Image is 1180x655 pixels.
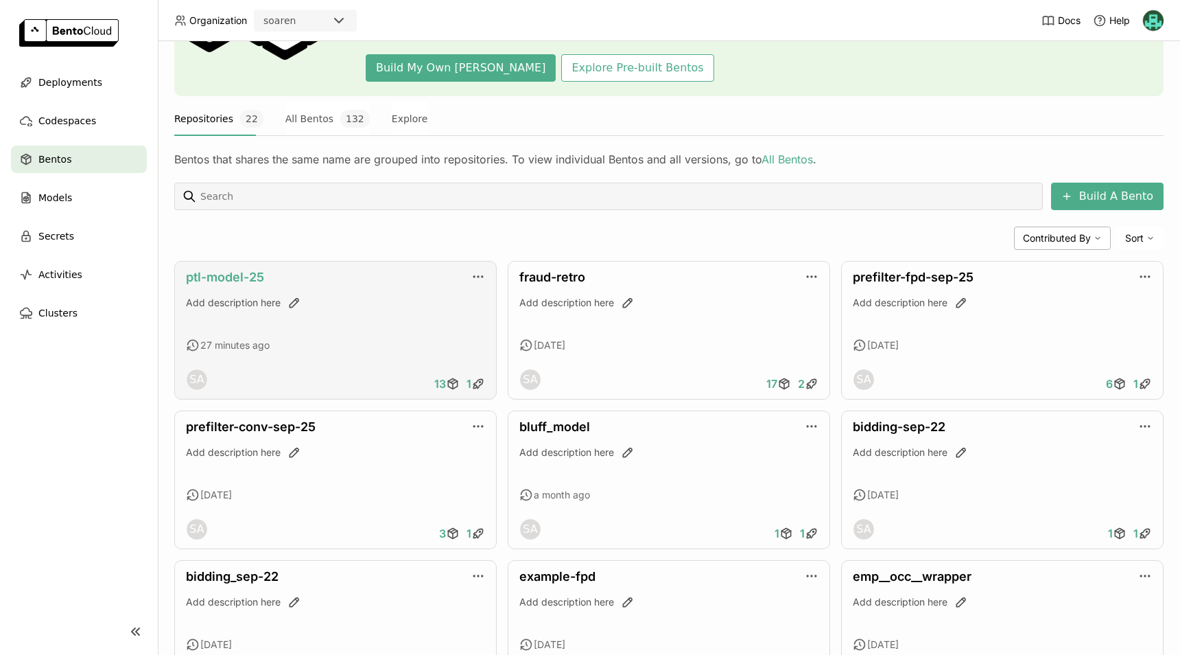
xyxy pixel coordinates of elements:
span: 17 [766,377,777,391]
a: 6 [1102,370,1130,398]
a: bluff_model [519,420,590,434]
div: Bentos that shares the same name are grouped into repositories. To view individual Bentos and all... [174,152,1164,166]
span: [DATE] [534,639,565,651]
span: Secrets [38,228,74,244]
div: SA [520,369,541,390]
a: ptl-model-25 [186,270,264,284]
div: Add description here [519,595,818,609]
a: Models [11,184,147,211]
span: Sort [1125,232,1144,244]
a: 2 [794,370,822,398]
span: 3 [439,527,446,540]
span: [DATE] [867,489,899,501]
div: Help [1093,14,1130,27]
span: 1 [467,527,471,540]
span: 2 [798,377,805,391]
span: Clusters [38,305,78,321]
div: Add description here [186,446,485,459]
span: 13 [434,377,446,391]
a: Bentos [11,146,147,173]
span: [DATE] [867,639,899,651]
span: 22 [240,110,263,128]
span: 27 minutes ago [200,339,270,352]
a: bidding_sep-22 [186,569,279,584]
a: 1 [463,370,488,398]
a: fraud-retro [519,270,585,284]
span: 132 [340,110,370,128]
div: Add description here [186,595,485,609]
a: Codespaces [11,107,147,135]
span: Help [1109,14,1130,27]
span: Contributed By [1023,232,1091,244]
a: 1 [1130,520,1155,547]
div: Add description here [853,296,1152,310]
span: 1 [800,527,805,540]
a: prefilter-fpd-sep-25 [853,270,973,284]
a: 1 [1130,370,1155,398]
span: 6 [1106,377,1113,391]
a: 1 [463,520,488,547]
input: Selected soaren. [297,14,298,28]
div: Service Account [186,369,208,391]
a: 1 [771,520,796,547]
div: SA [853,519,874,540]
div: Add description here [853,446,1152,459]
span: Organization [189,14,247,27]
a: example-fpd [519,569,595,584]
a: 1 [1105,520,1130,547]
a: Deployments [11,69,147,96]
span: Codespaces [38,113,96,129]
span: Deployments [38,74,102,91]
div: Sort [1116,227,1164,250]
img: logo [19,19,119,47]
img: Nhan Le [1143,10,1164,31]
span: a month ago [534,489,590,501]
a: prefilter-conv-sep-25 [186,420,316,434]
span: Bentos [38,151,71,168]
button: Build A Bento [1051,183,1164,210]
a: Docs [1041,14,1081,27]
div: Contributed By [1014,227,1111,250]
button: Explore [392,102,428,136]
span: Activities [38,266,82,283]
button: Repositories [174,102,263,136]
span: [DATE] [534,339,565,352]
a: 17 [763,370,794,398]
a: bidding-sep-22 [853,420,945,434]
button: All Bentos [285,102,370,136]
a: 13 [431,370,463,398]
span: 1 [467,377,471,391]
div: Add description here [853,595,1152,609]
a: 3 [436,520,463,547]
span: [DATE] [200,639,232,651]
div: Add description here [186,296,485,310]
span: 1 [775,527,779,540]
span: Models [38,189,72,206]
button: Explore Pre-built Bentos [561,54,713,82]
span: [DATE] [200,489,232,501]
div: Service Account [519,369,541,391]
div: SA [853,369,874,390]
span: 1 [1133,527,1138,540]
div: SA [187,369,207,390]
div: Service Account [853,518,875,540]
a: All Bentos [762,152,813,166]
a: 1 [796,520,822,547]
span: Docs [1058,14,1081,27]
div: Add description here [519,446,818,459]
span: 1 [1108,527,1113,540]
div: SA [187,519,207,540]
div: Service Account [853,369,875,391]
div: Service Account [186,518,208,540]
span: [DATE] [867,339,899,352]
a: Activities [11,261,147,288]
div: soaren [263,14,296,27]
input: Search [199,185,1037,207]
div: SA [520,519,541,540]
a: Clusters [11,299,147,327]
a: Secrets [11,222,147,250]
span: 1 [1133,377,1138,391]
div: Add description here [519,296,818,310]
button: Build My Own [PERSON_NAME] [366,54,556,82]
div: Service Account [519,518,541,540]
